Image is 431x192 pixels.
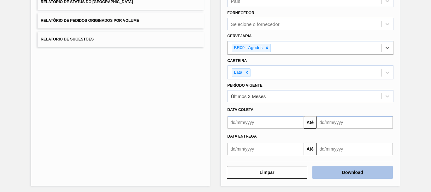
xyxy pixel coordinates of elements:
[312,166,393,179] button: Download
[227,134,257,139] span: Data entrega
[38,32,204,47] button: Relatório de Sugestões
[41,37,94,41] span: Relatório de Sugestões
[227,116,304,129] input: dd/mm/yyyy
[227,108,254,112] span: Data coleta
[231,22,280,27] div: Selecione o fornecedor
[316,143,393,155] input: dd/mm/yyyy
[227,83,263,88] label: Período Vigente
[38,13,204,28] button: Relatório de Pedidos Originados por Volume
[41,18,139,23] span: Relatório de Pedidos Originados por Volume
[304,143,316,155] button: Até
[304,116,316,129] button: Até
[227,143,304,155] input: dd/mm/yyyy
[232,44,264,52] div: BR09 - Agudos
[227,34,252,38] label: Cervejaria
[316,116,393,129] input: dd/mm/yyyy
[227,59,247,63] label: Carteira
[227,11,254,15] label: Fornecedor
[232,69,243,77] div: Lata
[231,94,266,99] div: Últimos 3 Meses
[227,166,307,179] button: Limpar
